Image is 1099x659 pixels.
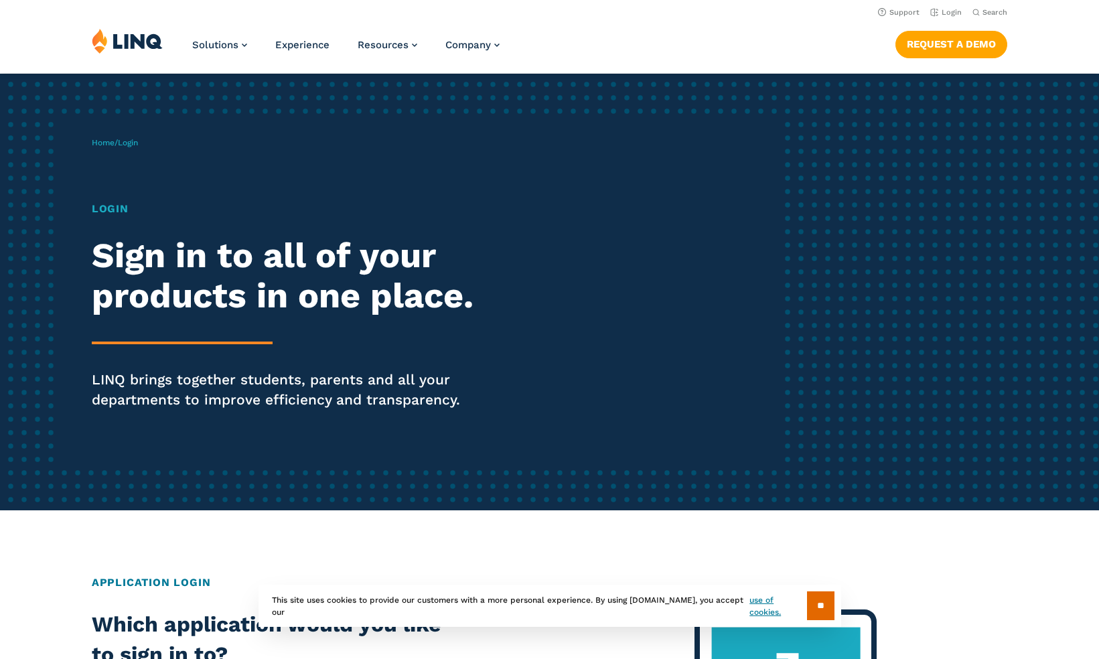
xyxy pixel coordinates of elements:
div: This site uses cookies to provide our customers with a more personal experience. By using [DOMAIN... [259,585,841,627]
h1: Login [92,201,515,217]
a: Solutions [192,39,247,51]
nav: Button Navigation [895,28,1007,58]
a: Request a Demo [895,31,1007,58]
span: Resources [358,39,409,51]
span: Search [982,8,1007,17]
a: Login [930,8,962,17]
a: use of cookies. [749,594,806,618]
a: Resources [358,39,417,51]
span: Company [445,39,491,51]
span: / [92,138,138,147]
a: Home [92,138,115,147]
a: Company [445,39,500,51]
a: Experience [275,39,329,51]
img: LINQ | K‑12 Software [92,28,163,54]
nav: Primary Navigation [192,28,500,72]
h2: Application Login [92,575,1007,591]
a: Support [878,8,920,17]
h2: Sign in to all of your products in one place. [92,236,515,316]
span: Login [118,138,138,147]
span: Solutions [192,39,238,51]
p: LINQ brings together students, parents and all your departments to improve efficiency and transpa... [92,370,515,410]
button: Open Search Bar [972,7,1007,17]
